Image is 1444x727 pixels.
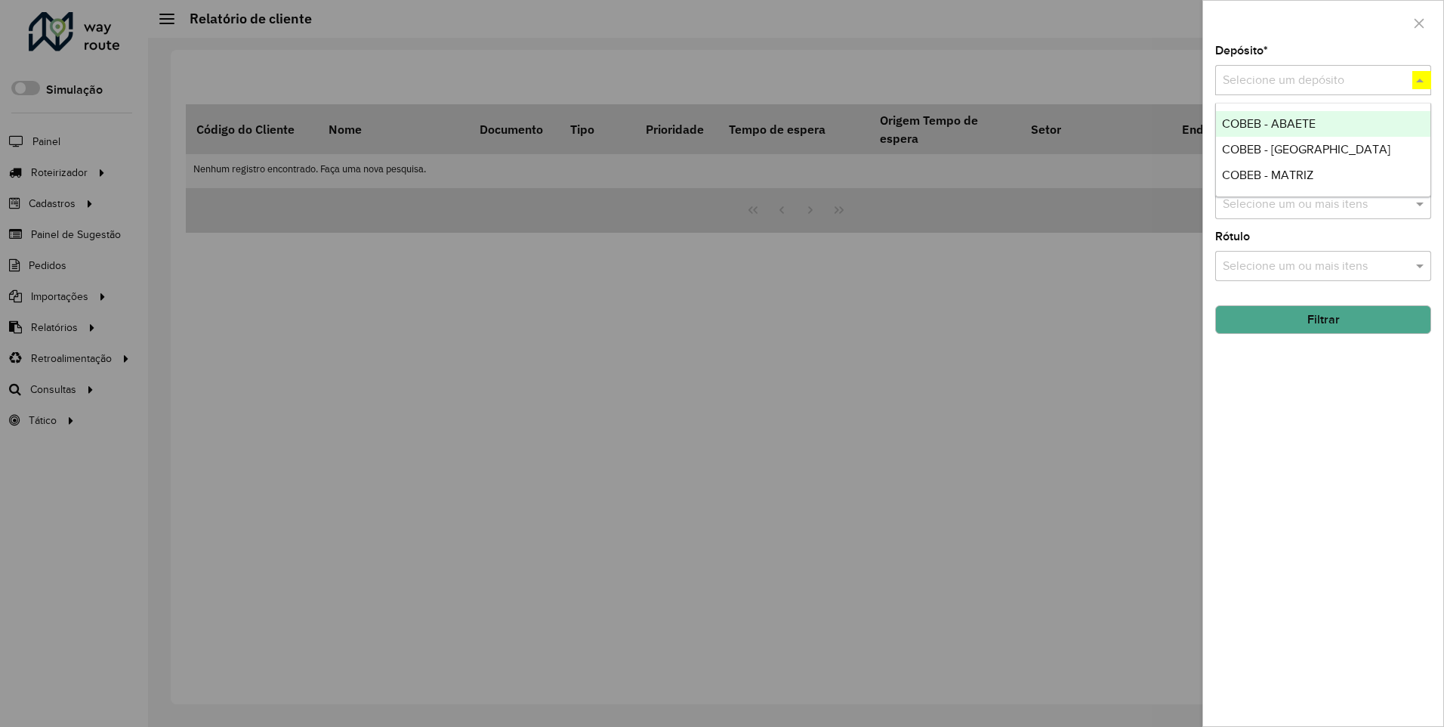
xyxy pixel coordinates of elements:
[1215,103,1431,197] ng-dropdown-panel: Options list
[1222,117,1316,130] span: COBEB - ABAETE
[1222,169,1313,181] span: COBEB - MATRIZ
[1222,143,1390,156] span: COBEB - [GEOGRAPHIC_DATA]
[1215,42,1268,60] label: Depósito
[1215,227,1250,246] label: Rótulo
[1215,305,1431,334] button: Filtrar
